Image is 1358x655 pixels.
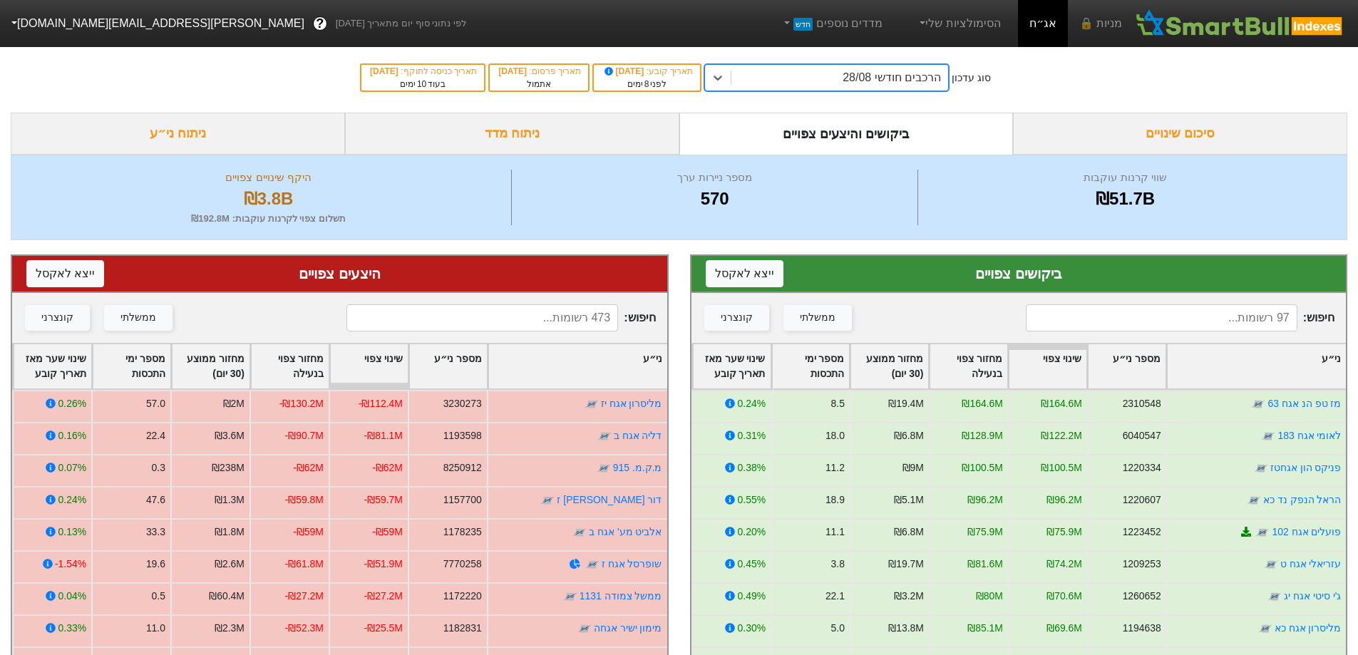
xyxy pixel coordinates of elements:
[372,525,403,540] div: -₪59M
[279,396,324,411] div: -₪130.2M
[1046,621,1082,636] div: ₪69.6M
[152,460,165,475] div: 0.3
[55,557,86,572] div: -1.54%
[850,344,928,388] div: Toggle SortBy
[364,557,403,572] div: -₪51.9M
[93,344,170,388] div: Toggle SortBy
[223,396,245,411] div: ₪2M
[601,398,662,409] a: מליסרון אגח יז
[25,305,90,331] button: קונצרני
[443,589,482,604] div: 1172220
[1133,9,1347,38] img: SmartBull
[602,66,647,76] span: [DATE]
[285,557,324,572] div: -₪61.8M
[601,65,693,78] div: תאריך קובע :
[58,460,86,475] div: 0.07%
[793,18,813,31] span: חדש
[215,428,245,443] div: ₪3.6M
[706,263,1332,284] div: ביקושים צפויים
[215,557,245,572] div: ₪2.6M
[602,558,662,569] a: שופרסל אגח ז
[888,621,924,636] div: ₪13.8M
[1270,462,1341,473] a: פניקס הון אגחטז
[1046,492,1082,507] div: ₪96.2M
[1041,396,1081,411] div: ₪164.6M
[922,186,1329,212] div: ₪51.7B
[370,66,401,76] span: [DATE]
[737,557,765,572] div: 0.45%
[1046,589,1082,604] div: ₪70.6M
[1257,622,1272,636] img: tase link
[1284,590,1341,602] a: ג'י סיטי אגח יג
[563,589,577,604] img: tase link
[830,621,844,636] div: 5.0
[515,186,914,212] div: 570
[580,590,662,602] a: ממשל צמודה 1131
[443,396,482,411] div: 3230273
[1267,589,1282,604] img: tase link
[515,170,914,186] div: מספר ניירות ערך
[893,589,923,604] div: ₪3.2M
[597,429,612,443] img: tase link
[830,557,844,572] div: 3.8
[209,589,245,604] div: ₪60.4M
[706,260,783,287] button: ייצא לאקסל
[1251,397,1265,411] img: tase link
[58,396,86,411] div: 0.26%
[417,79,426,89] span: 10
[285,492,324,507] div: -₪59.8M
[1026,304,1334,331] span: חיפוש :
[557,494,662,505] a: דור [PERSON_NAME] ז
[58,589,86,604] div: 0.04%
[1122,460,1161,475] div: 1220334
[215,525,245,540] div: ₪1.8M
[962,428,1002,443] div: ₪128.9M
[1122,428,1161,443] div: 6040547
[1262,494,1341,505] a: הראל הנפק נד כא
[613,462,662,473] a: מ.ק.מ. 915
[585,557,600,572] img: tase link
[251,344,329,388] div: Toggle SortBy
[1261,429,1275,443] img: tase link
[967,525,1003,540] div: ₪75.9M
[1274,622,1341,634] a: מליסרון אגח כא
[212,460,245,475] div: ₪238M
[693,344,771,388] div: Toggle SortBy
[737,621,765,636] div: 0.30%
[443,460,482,475] div: 8250912
[293,460,324,475] div: -₪62M
[359,396,403,411] div: -₪112.4M
[215,492,245,507] div: ₪1.3M
[967,557,1003,572] div: ₪81.6M
[893,428,923,443] div: ₪6.8M
[364,428,403,443] div: -₪81.1M
[14,344,91,388] div: Toggle SortBy
[737,396,765,411] div: 0.24%
[1046,525,1082,540] div: ₪75.9M
[585,397,599,411] img: tase link
[172,344,250,388] div: Toggle SortBy
[26,260,104,287] button: ייצא לאקסל
[146,428,165,443] div: 22.4
[1026,304,1297,331] input: 97 רשומות...
[1041,428,1081,443] div: ₪122.2M
[893,492,923,507] div: ₪5.1M
[1246,493,1260,507] img: tase link
[540,493,555,507] img: tase link
[104,305,173,331] button: ממשלתי
[443,557,482,572] div: 7770258
[577,622,592,636] img: tase link
[775,9,888,38] a: מדדים נוספיםחדש
[888,557,924,572] div: ₪19.7M
[488,344,667,388] div: Toggle SortBy
[737,460,765,475] div: 0.38%
[704,305,769,331] button: קונצרני
[830,396,844,411] div: 8.5
[721,310,753,326] div: קונצרני
[152,589,165,604] div: 0.5
[1167,344,1346,388] div: Toggle SortBy
[364,621,403,636] div: -₪25.5M
[893,525,923,540] div: ₪6.8M
[1013,113,1347,155] div: סיכום שינויים
[120,310,156,326] div: ממשלתי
